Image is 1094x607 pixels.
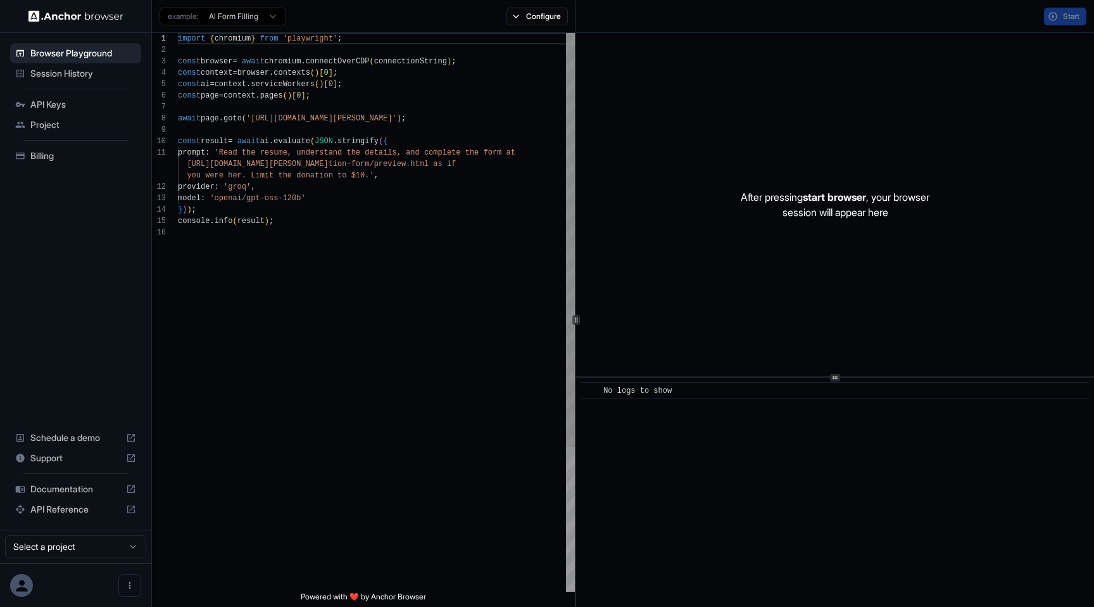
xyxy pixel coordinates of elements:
[228,137,232,146] span: =
[333,137,337,146] span: .
[287,91,292,100] span: )
[210,80,214,89] span: =
[324,68,328,77] span: 0
[232,68,237,77] span: =
[260,137,269,146] span: ai
[152,124,166,136] div: 9
[329,68,333,77] span: ]
[451,57,456,66] span: ;
[741,189,929,220] p: After pressing , your browser session will appear here
[201,80,210,89] span: ai
[237,217,265,226] span: result
[10,63,141,84] div: Session History
[152,215,166,227] div: 15
[232,57,237,66] span: =
[255,91,260,100] span: .
[374,57,447,66] span: connectionString
[152,90,166,101] div: 6
[251,80,315,89] span: serviceWorkers
[192,205,196,214] span: ;
[30,118,136,131] span: Project
[251,182,255,191] span: ,
[260,34,279,43] span: from
[178,57,201,66] span: const
[30,431,121,444] span: Schedule a demo
[178,217,210,226] span: console
[265,217,269,226] span: )
[273,68,310,77] span: contexts
[333,80,337,89] span: ]
[223,114,242,123] span: goto
[30,98,136,111] span: API Keys
[603,387,672,395] span: No logs to show
[10,499,141,520] div: API Reference
[168,11,199,22] span: example:
[215,217,233,226] span: info
[152,204,166,215] div: 14
[397,114,401,123] span: )
[178,80,201,89] span: const
[187,160,328,169] span: [URL][DOMAIN_NAME][PERSON_NAME]
[296,91,301,100] span: 0
[306,91,310,100] span: ;
[152,79,166,90] div: 5
[315,68,319,77] span: )
[319,80,324,89] span: )
[219,91,223,100] span: =
[215,34,251,43] span: chromium
[329,160,456,169] span: tion-form/preview.html as if
[237,137,260,146] span: await
[242,57,265,66] span: await
[28,10,123,22] img: Anchor Logo
[443,148,515,157] span: lete the form at
[152,56,166,67] div: 3
[269,137,273,146] span: .
[223,182,251,191] span: 'groq'
[269,217,273,226] span: ;
[273,137,310,146] span: evaluate
[201,91,219,100] span: page
[30,503,121,516] span: API Reference
[10,94,141,115] div: API Keys
[329,80,333,89] span: 0
[152,193,166,204] div: 13
[30,452,121,464] span: Support
[292,91,296,100] span: [
[223,91,255,100] span: context
[10,448,141,468] div: Support
[187,171,374,180] span: you were her. Limit the donation to $10.'
[10,479,141,499] div: Documentation
[374,171,379,180] span: ,
[337,137,379,146] span: stringify
[251,34,255,43] span: }
[370,57,374,66] span: (
[401,114,406,123] span: ;
[310,137,315,146] span: (
[30,483,121,495] span: Documentation
[319,68,324,77] span: [
[301,592,426,607] span: Powered with ❤️ by Anchor Browser
[215,80,246,89] span: context
[337,34,342,43] span: ;
[10,115,141,135] div: Project
[178,34,205,43] span: import
[152,113,166,124] div: 8
[379,137,383,146] span: (
[301,91,305,100] span: ]
[178,148,205,157] span: prompt
[803,191,866,203] span: start browser
[152,33,166,44] div: 1
[242,114,246,123] span: (
[506,8,568,25] button: Configure
[265,57,301,66] span: chromium
[178,114,201,123] span: await
[118,574,141,597] button: Open menu
[152,101,166,113] div: 7
[246,114,397,123] span: '[URL][DOMAIN_NAME][PERSON_NAME]'
[337,80,342,89] span: ;
[152,227,166,238] div: 16
[283,34,337,43] span: 'playwright'
[201,68,232,77] span: context
[178,68,201,77] span: const
[10,43,141,63] div: Browser Playground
